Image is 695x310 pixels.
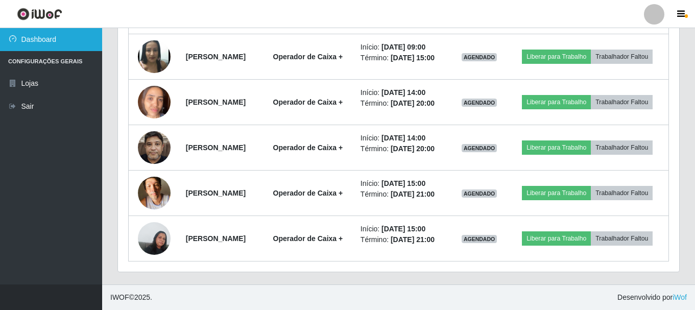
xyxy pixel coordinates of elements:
[138,80,171,124] img: 1752674508092.jpeg
[462,235,497,243] span: AGENDADO
[462,189,497,198] span: AGENDADO
[591,231,653,246] button: Trabalhador Faltou
[381,179,425,187] time: [DATE] 15:00
[391,235,435,244] time: [DATE] 21:00
[462,144,497,152] span: AGENDADO
[522,186,591,200] button: Liberar para Trabalho
[186,144,246,152] strong: [PERSON_NAME]
[361,224,446,234] li: Início:
[186,98,246,106] strong: [PERSON_NAME]
[273,53,343,61] strong: Operador de Caixa +
[391,145,435,153] time: [DATE] 20:00
[361,42,446,53] li: Início:
[591,50,653,64] button: Trabalhador Faltou
[110,292,152,303] span: © 2025 .
[381,225,425,233] time: [DATE] 15:00
[381,88,425,97] time: [DATE] 14:00
[361,87,446,98] li: Início:
[381,43,425,51] time: [DATE] 09:00
[273,189,343,197] strong: Operador de Caixa +
[110,293,129,301] span: IWOF
[522,95,591,109] button: Liberar para Trabalho
[138,171,171,214] img: 1705784966406.jpeg
[381,134,425,142] time: [DATE] 14:00
[522,231,591,246] button: Liberar para Trabalho
[273,98,343,106] strong: Operador de Caixa +
[361,178,446,189] li: Início:
[361,234,446,245] li: Término:
[138,37,171,77] img: 1732819988000.jpeg
[17,8,62,20] img: CoreUI Logo
[186,189,246,197] strong: [PERSON_NAME]
[522,140,591,155] button: Liberar para Trabalho
[361,144,446,154] li: Término:
[522,50,591,64] button: Liberar para Trabalho
[186,234,246,243] strong: [PERSON_NAME]
[273,234,343,243] strong: Operador de Caixa +
[391,99,435,107] time: [DATE] 20:00
[591,95,653,109] button: Trabalhador Faltou
[361,189,446,200] li: Término:
[462,99,497,107] span: AGENDADO
[462,53,497,61] span: AGENDADO
[361,133,446,144] li: Início:
[591,186,653,200] button: Trabalhador Faltou
[391,190,435,198] time: [DATE] 21:00
[391,54,435,62] time: [DATE] 15:00
[617,292,687,303] span: Desenvolvido por
[361,98,446,109] li: Término:
[591,140,653,155] button: Trabalhador Faltou
[138,126,171,169] img: 1742847882659.jpeg
[186,53,246,61] strong: [PERSON_NAME]
[673,293,687,301] a: iWof
[138,217,171,260] img: 1707874024765.jpeg
[361,53,446,63] li: Término:
[273,144,343,152] strong: Operador de Caixa +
